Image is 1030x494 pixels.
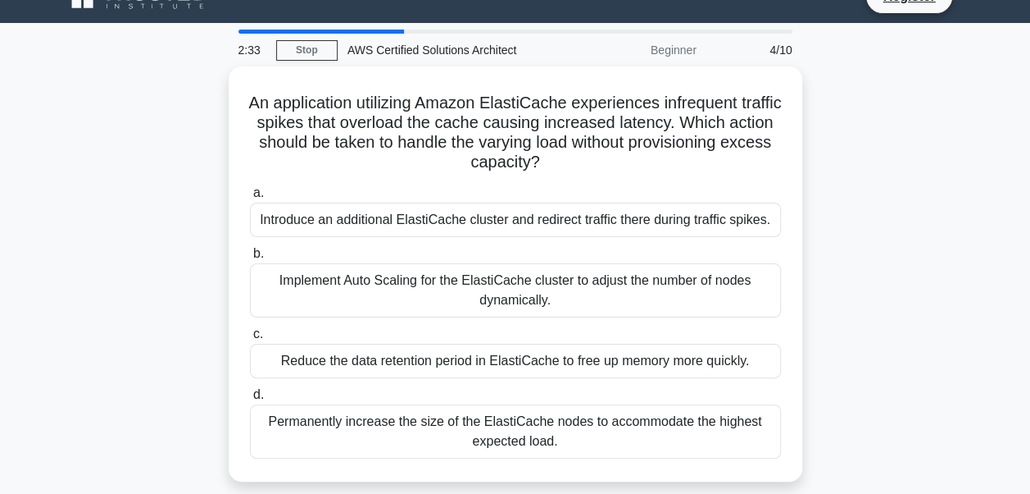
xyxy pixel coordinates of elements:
[250,344,781,378] div: Reduce the data retention period in ElastiCache to free up memory more quickly.
[229,34,276,66] div: 2:33
[706,34,802,66] div: 4/10
[253,327,263,341] span: c.
[563,34,706,66] div: Beginner
[253,387,264,401] span: d.
[276,40,338,61] a: Stop
[253,246,264,260] span: b.
[253,185,264,199] span: a.
[250,405,781,459] div: Permanently increase the size of the ElastiCache nodes to accommodate the highest expected load.
[250,203,781,237] div: Introduce an additional ElastiCache cluster and redirect traffic there during traffic spikes.
[338,34,563,66] div: AWS Certified Solutions Architect
[248,93,783,173] h5: An application utilizing Amazon ElastiCache experiences infrequent traffic spikes that overload t...
[250,263,781,318] div: Implement Auto Scaling for the ElastiCache cluster to adjust the number of nodes dynamically.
